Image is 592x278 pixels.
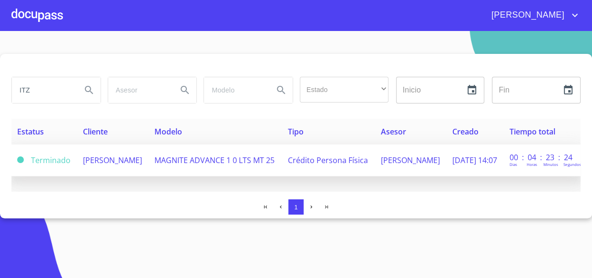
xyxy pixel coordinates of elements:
[510,126,555,137] span: Tiempo total
[31,155,71,165] span: Terminado
[381,126,406,137] span: Asesor
[452,126,479,137] span: Creado
[17,126,44,137] span: Estatus
[83,126,108,137] span: Cliente
[381,155,440,165] span: [PERSON_NAME]
[484,8,581,23] button: account of current user
[174,79,196,102] button: Search
[154,155,275,165] span: MAGNITE ADVANCE 1 0 LTS MT 25
[270,79,293,102] button: Search
[452,155,497,165] span: [DATE] 14:07
[12,77,74,103] input: search
[154,126,182,137] span: Modelo
[563,162,581,167] p: Segundos
[288,199,304,215] button: 1
[288,126,304,137] span: Tipo
[108,77,170,103] input: search
[300,77,388,103] div: ​
[484,8,569,23] span: [PERSON_NAME]
[543,162,558,167] p: Minutos
[510,152,574,163] p: 00 : 04 : 23 : 24
[294,204,297,211] span: 1
[204,77,266,103] input: search
[78,79,101,102] button: Search
[83,155,142,165] span: [PERSON_NAME]
[17,156,24,163] span: Terminado
[527,162,537,167] p: Horas
[510,162,517,167] p: Dias
[288,155,368,165] span: Crédito Persona Física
